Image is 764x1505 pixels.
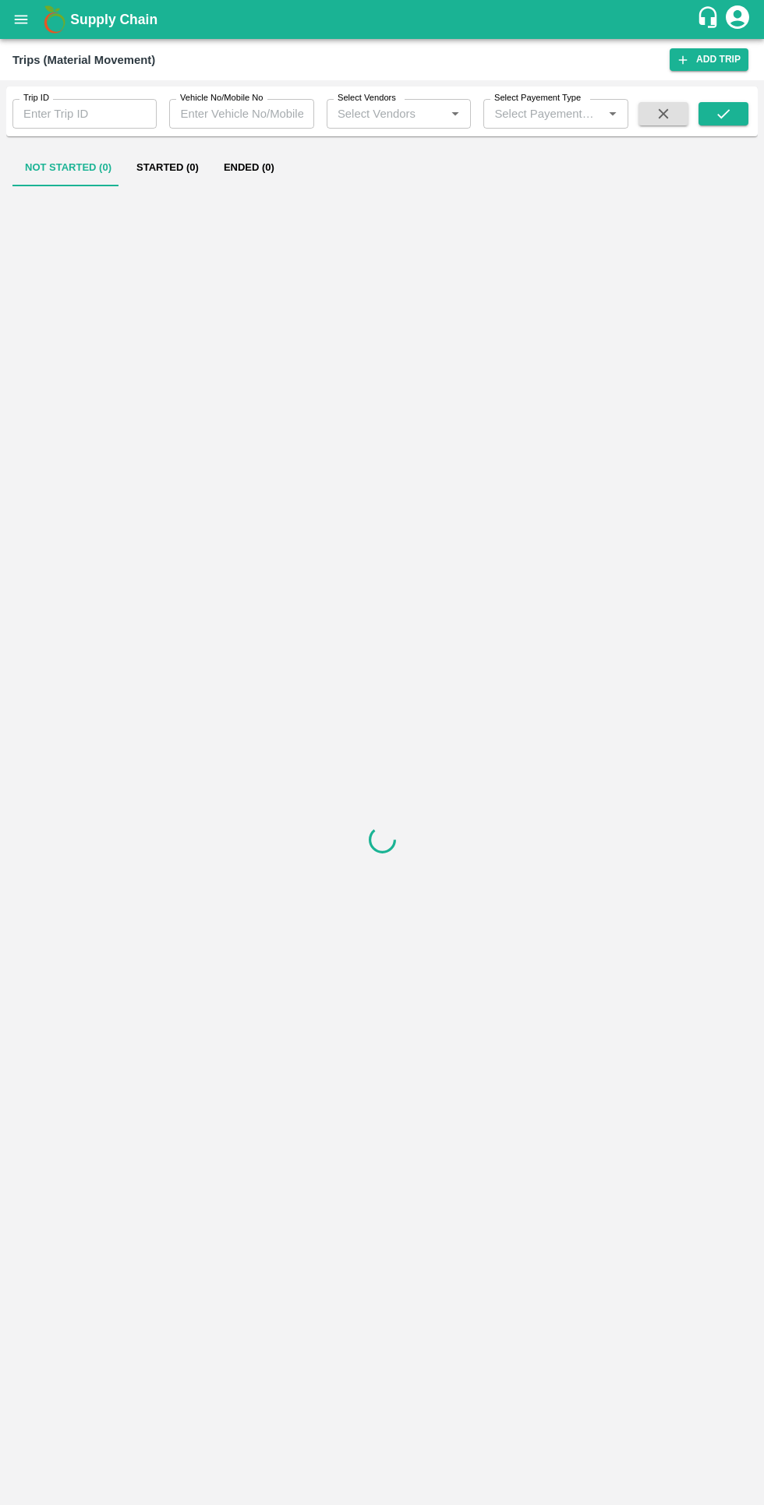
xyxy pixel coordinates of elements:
a: Supply Chain [70,9,696,30]
label: Trip ID [23,92,49,104]
input: Enter Vehicle No/Mobile No [169,99,313,129]
input: Enter Trip ID [12,99,157,129]
img: logo [39,4,70,35]
div: Trips (Material Movement) [12,50,155,70]
button: Open [603,104,623,124]
button: open drawer [3,2,39,37]
button: Not Started (0) [12,149,124,186]
label: Vehicle No/Mobile No [180,92,263,104]
div: customer-support [696,5,723,34]
button: Started (0) [124,149,211,186]
label: Select Vendors [338,92,396,104]
button: Ended (0) [211,149,287,186]
input: Select Vendors [331,104,440,124]
div: account of current user [723,3,752,36]
b: Supply Chain [70,12,157,27]
button: Open [445,104,465,124]
label: Select Payement Type [494,92,581,104]
input: Select Payement Type [488,104,597,124]
a: Add Trip [670,48,748,71]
